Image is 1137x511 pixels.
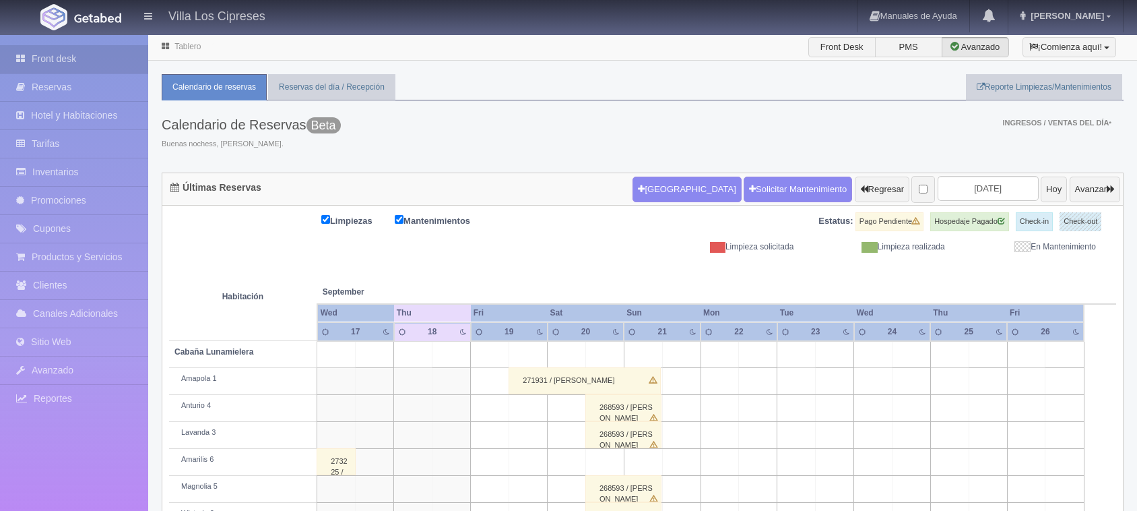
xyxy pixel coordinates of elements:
div: 20 [574,326,597,338]
div: 22 [727,326,751,338]
th: Thu [394,304,471,322]
div: Limpieza solicitada [653,241,804,253]
div: 17 [344,326,367,338]
span: Beta [306,117,341,133]
label: Check-in [1016,212,1053,231]
button: ¡Comienza aquí! [1022,37,1116,57]
div: 25 [957,326,981,338]
label: Estatus: [818,215,853,228]
button: Avanzar [1070,177,1120,202]
h4: Villa Los Cipreses [168,7,265,24]
label: PMS [875,37,942,57]
div: Anturio 4 [174,400,311,411]
span: Buenas nochess, [PERSON_NAME]. [162,139,341,150]
label: Check-out [1060,212,1101,231]
th: Thu [930,304,1007,322]
div: 273225 / [PERSON_NAME] [317,448,356,475]
span: [PERSON_NAME] [1027,11,1104,21]
div: 21 [651,326,674,338]
div: Limpieza realizada [804,241,954,253]
div: 18 [420,326,444,338]
th: Tue [777,304,854,322]
span: Ingresos / Ventas del día [1002,119,1111,127]
input: Mantenimientos [395,215,403,224]
th: Mon [701,304,777,322]
b: Cabaña Lunamielera [174,347,253,357]
span: September [323,287,465,298]
a: Calendario de reservas [162,74,267,100]
div: 268593 / [PERSON_NAME] [585,394,661,421]
div: Amarilis 6 [174,454,311,465]
label: Hospedaje Pagado [930,212,1009,231]
img: Getabed [40,4,67,30]
a: Tablero [174,42,201,51]
div: Lavanda 3 [174,427,311,438]
label: Pago Pendiente [855,212,923,231]
label: Avanzado [942,37,1009,57]
label: Mantenimientos [395,212,490,228]
th: Wed [317,304,394,322]
h4: Últimas Reservas [170,183,261,193]
div: Amapola 1 [174,373,311,384]
div: Magnolia 5 [174,481,311,492]
div: 23 [804,326,827,338]
div: 26 [1034,326,1058,338]
th: Fri [471,304,548,322]
div: 19 [497,326,521,338]
a: Solicitar Mantenimiento [744,177,852,202]
a: Reservas del día / Recepción [268,74,395,100]
div: 268593 / [PERSON_NAME] [585,421,661,448]
button: Regresar [855,177,909,202]
th: Sun [624,304,701,322]
div: 24 [880,326,904,338]
th: Sat [548,304,624,322]
div: 271931 / [PERSON_NAME] [509,367,661,394]
div: En Mantenimiento [955,241,1106,253]
label: Limpiezas [321,212,393,228]
button: Hoy [1041,177,1067,202]
button: [GEOGRAPHIC_DATA] [632,177,741,202]
div: 268593 / [PERSON_NAME] [585,475,661,502]
a: Reporte Limpiezas/Mantenimientos [966,74,1122,100]
th: Wed [854,304,931,322]
h3: Calendario de Reservas [162,117,341,132]
th: Fri [1007,304,1084,322]
label: Front Desk [808,37,876,57]
strong: Habitación [222,292,263,301]
img: Getabed [74,13,121,23]
input: Limpiezas [321,215,330,224]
